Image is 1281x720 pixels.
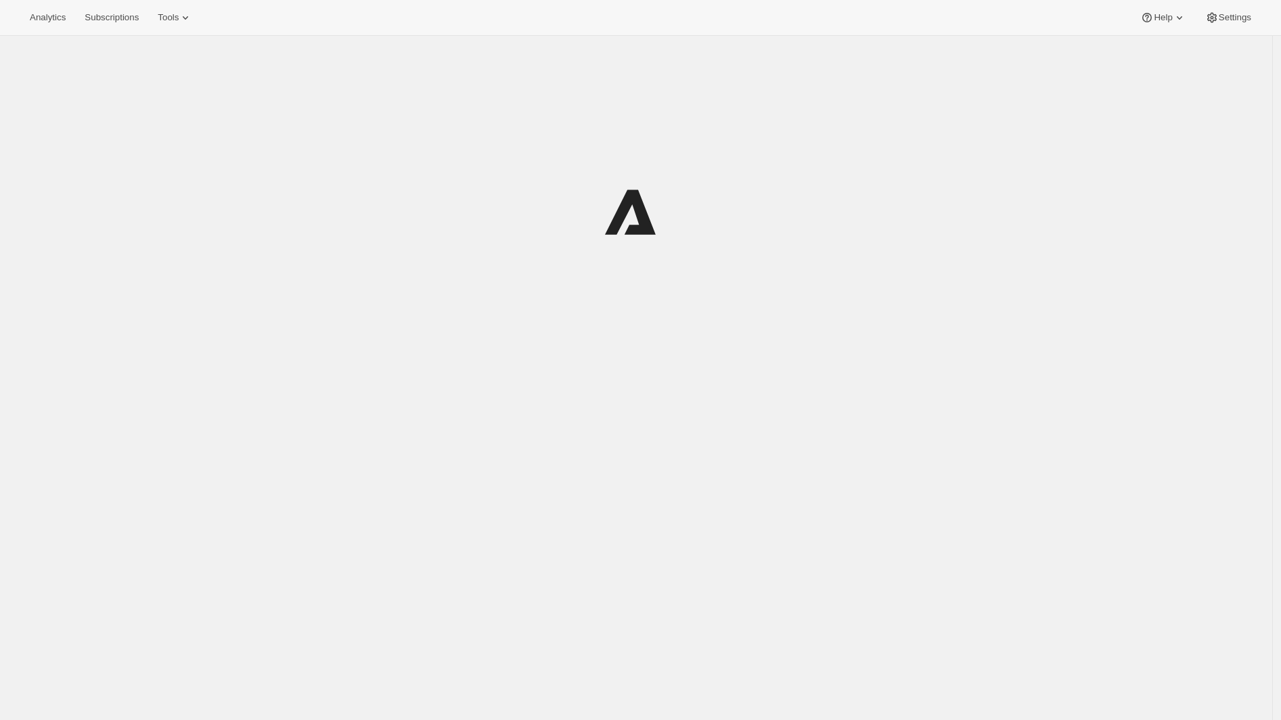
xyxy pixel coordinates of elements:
[150,8,200,27] button: Tools
[30,12,66,23] span: Analytics
[1132,8,1194,27] button: Help
[85,12,139,23] span: Subscriptions
[1219,12,1251,23] span: Settings
[1197,8,1259,27] button: Settings
[22,8,74,27] button: Analytics
[76,8,147,27] button: Subscriptions
[1154,12,1172,23] span: Help
[158,12,179,23] span: Tools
